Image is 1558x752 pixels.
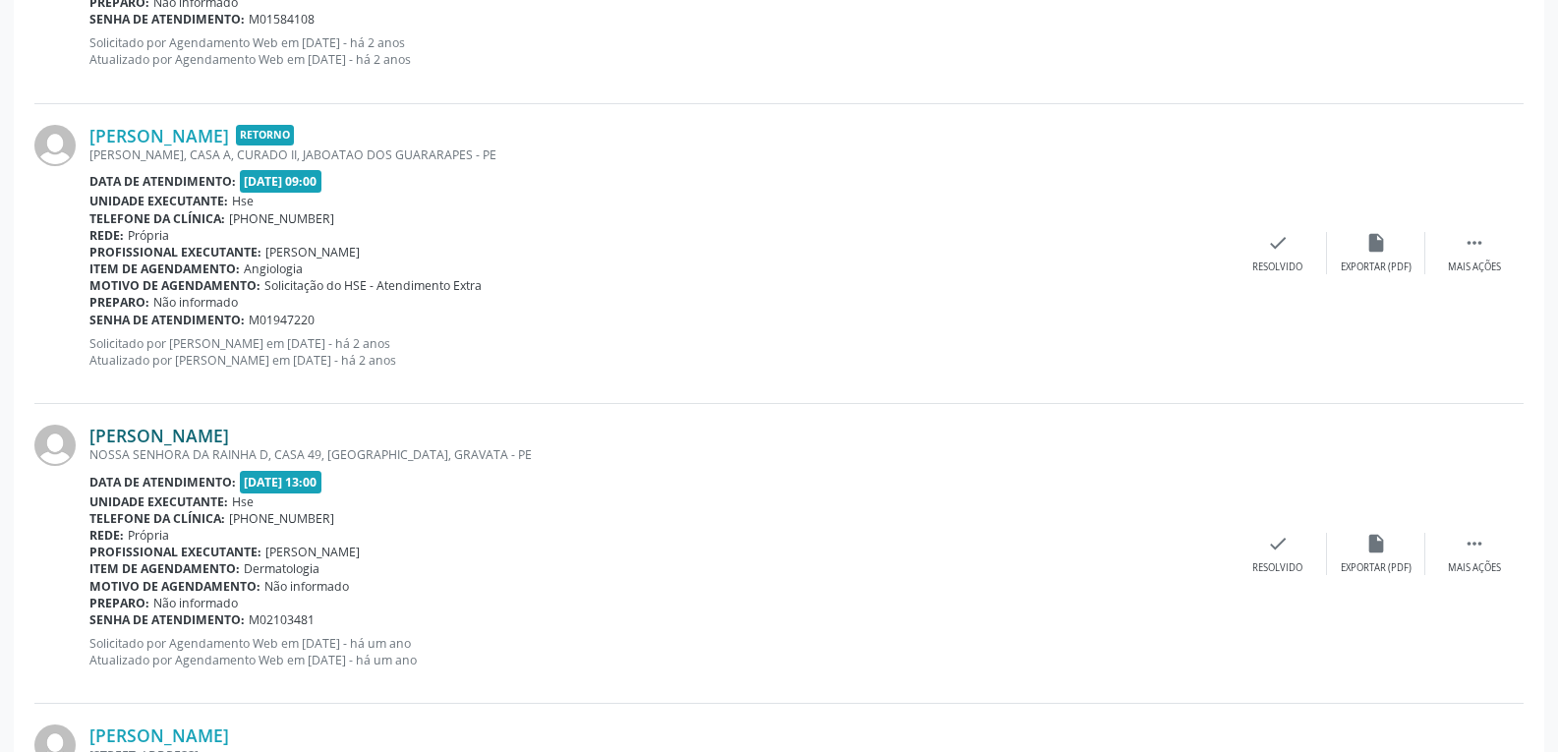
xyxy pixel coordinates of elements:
img: img [34,425,76,466]
i: check [1267,232,1289,254]
span: [PHONE_NUMBER] [229,510,334,527]
b: Rede: [89,227,124,244]
span: Hse [232,493,254,510]
b: Senha de atendimento: [89,312,245,328]
b: Motivo de agendamento: [89,277,260,294]
b: Profissional executante: [89,544,261,560]
span: Angiologia [244,260,303,277]
b: Rede: [89,527,124,544]
span: Própria [128,227,169,244]
span: M01947220 [249,312,315,328]
div: Mais ações [1448,260,1501,274]
a: [PERSON_NAME] [89,724,229,746]
b: Preparo: [89,595,149,611]
span: Própria [128,527,169,544]
div: [PERSON_NAME], CASA A, CURADO II, JABOATAO DOS GUARARAPES - PE [89,146,1229,163]
span: Solicitação do HSE - Atendimento Extra [264,277,482,294]
b: Telefone da clínica: [89,210,225,227]
b: Item de agendamento: [89,260,240,277]
p: Solicitado por Agendamento Web em [DATE] - há 2 anos Atualizado por Agendamento Web em [DATE] - h... [89,34,1229,68]
b: Preparo: [89,294,149,311]
span: M02103481 [249,611,315,628]
p: Solicitado por [PERSON_NAME] em [DATE] - há 2 anos Atualizado por [PERSON_NAME] em [DATE] - há 2 ... [89,335,1229,369]
div: Exportar (PDF) [1341,260,1412,274]
p: Solicitado por Agendamento Web em [DATE] - há um ano Atualizado por Agendamento Web em [DATE] - h... [89,635,1229,668]
a: [PERSON_NAME] [89,425,229,446]
i: check [1267,533,1289,554]
span: Não informado [264,578,349,595]
span: [DATE] 13:00 [240,471,322,493]
i:  [1464,232,1485,254]
b: Profissional executante: [89,244,261,260]
b: Item de agendamento: [89,560,240,577]
img: img [34,125,76,166]
b: Data de atendimento: [89,173,236,190]
b: Telefone da clínica: [89,510,225,527]
div: Exportar (PDF) [1341,561,1412,575]
i: insert_drive_file [1365,232,1387,254]
div: Mais ações [1448,561,1501,575]
span: [PERSON_NAME] [265,544,360,560]
div: Resolvido [1252,561,1302,575]
span: [PHONE_NUMBER] [229,210,334,227]
span: Retorno [236,125,294,145]
span: [PERSON_NAME] [265,244,360,260]
span: Não informado [153,595,238,611]
span: Hse [232,193,254,209]
span: M01584108 [249,11,315,28]
i: insert_drive_file [1365,533,1387,554]
b: Data de atendimento: [89,474,236,491]
b: Unidade executante: [89,493,228,510]
span: Dermatologia [244,560,319,577]
b: Senha de atendimento: [89,11,245,28]
div: NOSSA SENHORA DA RAINHA D, CASA 49, [GEOGRAPHIC_DATA], GRAVATA - PE [89,446,1229,463]
b: Senha de atendimento: [89,611,245,628]
b: Unidade executante: [89,193,228,209]
div: Resolvido [1252,260,1302,274]
span: [DATE] 09:00 [240,170,322,193]
a: [PERSON_NAME] [89,125,229,146]
span: Não informado [153,294,238,311]
i:  [1464,533,1485,554]
b: Motivo de agendamento: [89,578,260,595]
